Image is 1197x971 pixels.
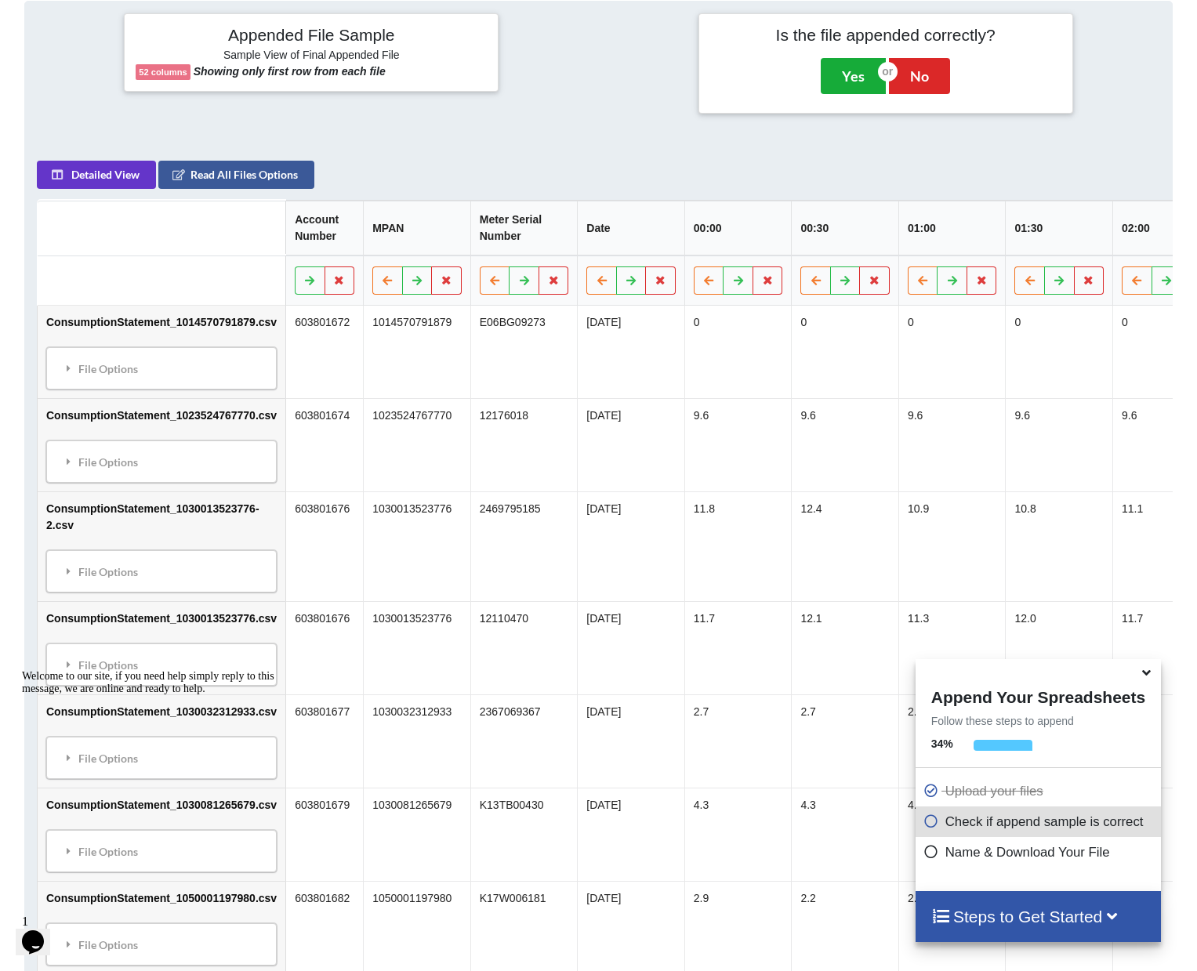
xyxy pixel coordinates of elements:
b: 34 % [931,737,953,750]
td: ConsumptionStatement_1023524767770.csv [37,397,285,491]
td: 0 [791,305,898,397]
td: 0 [684,305,791,397]
h6: Sample View of Final Appended File [136,49,487,64]
td: [DATE] [576,694,684,787]
td: 603801677 [285,694,362,787]
td: [DATE] [576,397,684,491]
td: 1014570791879 [362,305,470,397]
button: No [889,58,950,94]
td: 11.8 [684,491,791,600]
td: ConsumptionStatement_1030013523776.csv [37,600,285,694]
th: 01:00 [898,200,1005,255]
td: 0 [898,305,1005,397]
td: ConsumptionStatement_1030013523776-2.csv [37,491,285,600]
p: Name & Download Your File [923,842,1157,862]
td: [DATE] [576,600,684,694]
td: 1023524767770 [362,397,470,491]
td: [DATE] [576,787,684,880]
h4: Steps to Get Started [931,907,1145,926]
td: 9.6 [791,397,898,491]
td: 603801679 [285,787,362,880]
th: 00:00 [684,200,791,255]
td: 12.1 [791,600,898,694]
td: 10.8 [1005,491,1112,600]
td: 2.7 [684,694,791,787]
td: 1030013523776 [362,491,470,600]
td: 9.6 [1005,397,1112,491]
span: Welcome to our site, if you need help simply reply to this message, we are online and ready to help. [6,6,259,31]
td: 12176018 [470,397,577,491]
button: Read All Files Options [158,160,314,188]
h4: Appended File Sample [136,25,487,47]
th: Meter Serial Number [470,200,577,255]
p: Upload your files [923,781,1157,801]
td: [DATE] [576,491,684,600]
p: Check if append sample is correct [923,812,1157,832]
b: Showing only first row from each file [194,65,386,78]
td: 12110470 [470,600,577,694]
th: 01:30 [1005,200,1112,255]
div: File Options [50,554,271,587]
b: 52 columns [139,67,187,77]
button: Detailed View [36,160,155,188]
td: 603801676 [285,600,362,694]
h4: Append Your Spreadsheets [916,683,1161,707]
p: Follow these steps to append [916,713,1161,729]
td: 2.7 [791,694,898,787]
td: K13TB00430 [470,787,577,880]
td: 9.6 [898,397,1005,491]
td: 603801674 [285,397,362,491]
th: Date [576,200,684,255]
td: 12.0 [1005,600,1112,694]
th: 00:30 [791,200,898,255]
td: 1030013523776 [362,600,470,694]
th: MPAN [362,200,470,255]
iframe: chat widget [16,664,298,900]
td: 2.6 [898,694,1005,787]
div: File Options [50,351,271,384]
iframe: chat widget [16,908,66,955]
td: 12.4 [791,491,898,600]
td: 10.9 [898,491,1005,600]
div: Welcome to our site, if you need help simply reply to this message, we are online and ready to help. [6,6,288,31]
td: 603801672 [285,305,362,397]
td: 11.3 [898,600,1005,694]
button: Yes [821,58,886,94]
div: File Options [50,647,271,680]
td: 2367069367 [470,694,577,787]
td: 4.3 [684,787,791,880]
td: ConsumptionStatement_1014570791879.csv [37,305,285,397]
td: 1030032312933 [362,694,470,787]
div: File Options [50,444,271,477]
td: [DATE] [576,305,684,397]
td: 1030081265679 [362,787,470,880]
div: File Options [50,927,271,960]
td: 9.6 [684,397,791,491]
th: Account Number [285,200,362,255]
td: 4.3 [791,787,898,880]
td: 0 [1005,305,1112,397]
td: 11.7 [684,600,791,694]
td: 603801676 [285,491,362,600]
td: E06BG09273 [470,305,577,397]
td: 2469795185 [470,491,577,600]
h4: Is the file appended correctly? [710,25,1061,45]
td: 4.3 [898,787,1005,880]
